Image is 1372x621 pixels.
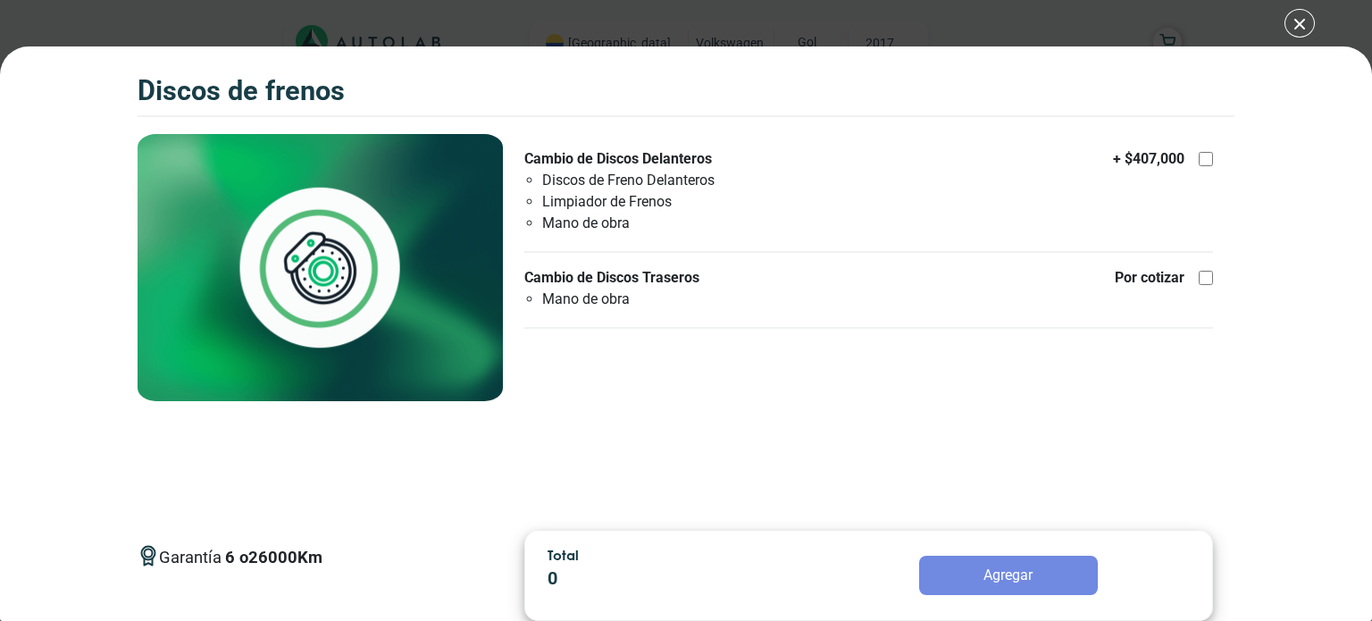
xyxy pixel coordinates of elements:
[542,213,730,234] li: Mano de obra
[542,289,730,310] li: Mano de obra
[524,148,730,170] p: Cambio de Discos Delanteros
[919,556,1098,595] button: Agregar
[225,545,322,570] p: 6 o 26000 Km
[159,545,322,584] span: Garantía
[524,267,730,289] p: Cambio de Discos Traseros
[542,191,730,213] li: Limpiador de Frenos
[138,75,345,108] h3: Discos de Frenos
[548,547,579,563] span: Total
[542,170,730,191] li: Discos de Freno Delanteros
[548,566,799,592] p: 0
